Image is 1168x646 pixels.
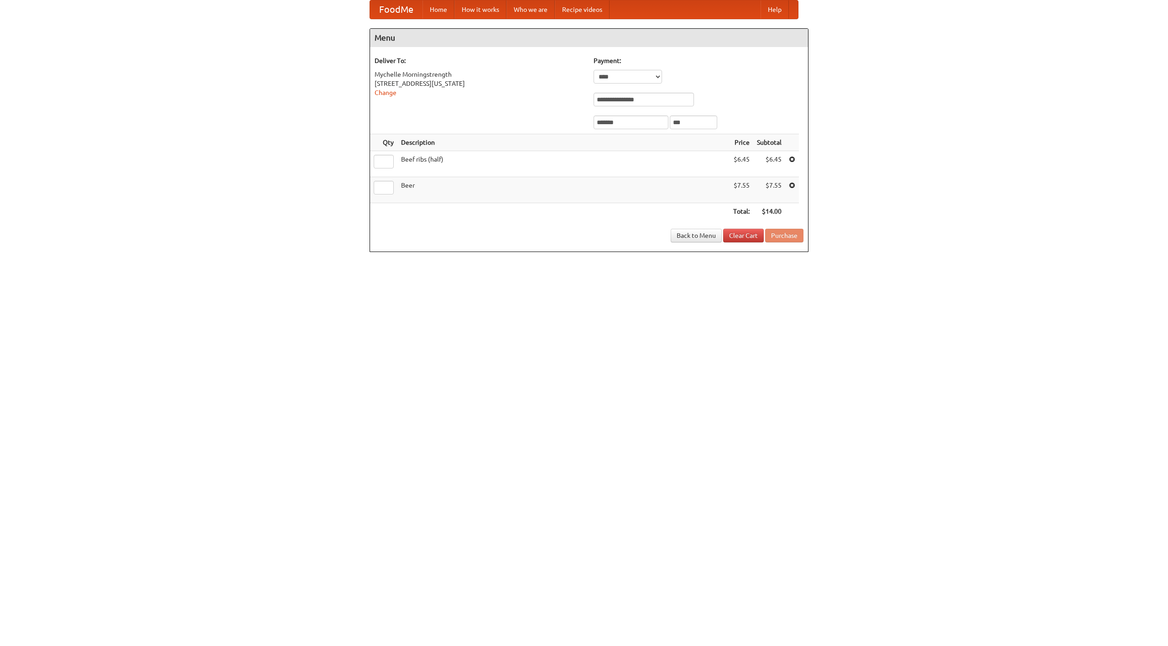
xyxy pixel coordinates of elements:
th: Description [397,134,730,151]
td: Beer [397,177,730,203]
th: $14.00 [753,203,785,220]
td: Beef ribs (half) [397,151,730,177]
a: Back to Menu [671,229,722,242]
td: $6.45 [730,151,753,177]
th: Price [730,134,753,151]
h5: Payment: [594,56,803,65]
a: Home [422,0,454,19]
td: $7.55 [753,177,785,203]
a: FoodMe [370,0,422,19]
a: How it works [454,0,506,19]
h4: Menu [370,29,808,47]
button: Purchase [765,229,803,242]
th: Qty [370,134,397,151]
th: Total: [730,203,753,220]
a: Who we are [506,0,555,19]
td: $6.45 [753,151,785,177]
td: $7.55 [730,177,753,203]
div: [STREET_ADDRESS][US_STATE] [375,79,584,88]
a: Clear Cart [723,229,764,242]
th: Subtotal [753,134,785,151]
div: Mychelle Morningstrength [375,70,584,79]
h5: Deliver To: [375,56,584,65]
a: Help [761,0,789,19]
a: Recipe videos [555,0,610,19]
a: Change [375,89,396,96]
